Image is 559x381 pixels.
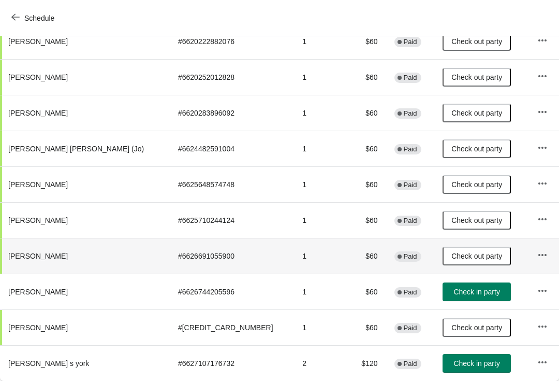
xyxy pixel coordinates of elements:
td: $60 [349,202,386,238]
span: Paid [404,217,417,225]
td: $60 [349,59,386,95]
span: [PERSON_NAME] [8,323,68,332]
td: 1 [294,309,349,345]
span: Check in party [453,359,499,368]
td: 1 [294,274,349,309]
button: Check out party [443,247,511,265]
span: [PERSON_NAME] [8,73,68,81]
td: # 6627107176732 [170,345,294,381]
button: Check out party [443,175,511,194]
span: [PERSON_NAME] [8,252,68,260]
span: Check in party [453,288,499,296]
td: # 6620283896092 [170,95,294,131]
span: [PERSON_NAME] [8,180,68,189]
span: Check out party [451,323,502,332]
span: Check out party [451,252,502,260]
button: Check out party [443,32,511,51]
span: Paid [404,252,417,261]
span: Schedule [24,14,54,22]
span: Paid [404,324,417,332]
span: Paid [404,38,417,46]
span: Paid [404,360,417,368]
td: # 6620222882076 [170,24,294,59]
span: [PERSON_NAME] [8,109,68,117]
td: 1 [294,59,349,95]
td: $120 [349,345,386,381]
span: [PERSON_NAME] [8,288,68,296]
td: 1 [294,24,349,59]
span: Paid [404,109,417,118]
td: # 6625710244124 [170,202,294,238]
button: Check in party [443,354,511,373]
span: Check out party [451,216,502,224]
td: # 6625648574748 [170,166,294,202]
span: Check out party [451,37,502,46]
td: $60 [349,309,386,345]
td: # 6624482591004 [170,131,294,166]
td: 2 [294,345,349,381]
td: # [CREDIT_CARD_NUMBER] [170,309,294,345]
button: Check out party [443,104,511,122]
span: Check out party [451,180,502,189]
td: 1 [294,131,349,166]
td: # 6626691055900 [170,238,294,274]
td: 1 [294,202,349,238]
td: 1 [294,238,349,274]
span: Paid [404,145,417,153]
td: $60 [349,131,386,166]
span: [PERSON_NAME] [8,216,68,224]
button: Check out party [443,68,511,87]
td: $60 [349,24,386,59]
td: # 6626744205596 [170,274,294,309]
td: $60 [349,274,386,309]
button: Check out party [443,318,511,337]
span: Check out party [451,73,502,81]
button: Check in party [443,283,511,301]
span: Paid [404,74,417,82]
td: $60 [349,238,386,274]
td: $60 [349,95,386,131]
button: Check out party [443,139,511,158]
td: 1 [294,95,349,131]
td: $60 [349,166,386,202]
button: Check out party [443,211,511,230]
button: Schedule [5,9,63,27]
span: [PERSON_NAME] s york [8,359,89,368]
span: Paid [404,288,417,297]
span: Check out party [451,145,502,153]
span: [PERSON_NAME] [PERSON_NAME] (Jo) [8,145,144,153]
span: Paid [404,181,417,189]
td: # 6620252012828 [170,59,294,95]
span: Check out party [451,109,502,117]
td: 1 [294,166,349,202]
span: [PERSON_NAME] [8,37,68,46]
